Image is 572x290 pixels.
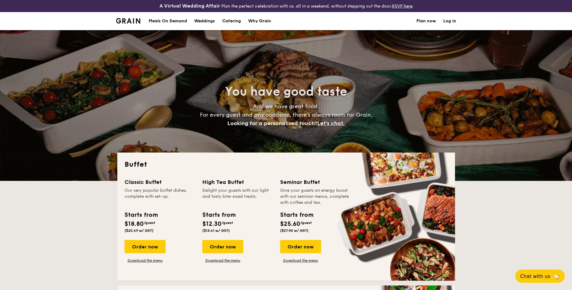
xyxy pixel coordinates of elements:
div: Plan the perfect celebration with us, all in a weekend, without stepping out the door. [112,2,460,10]
img: Grain [116,18,141,24]
h2: Buffet [125,160,448,169]
h4: A Virtual Wedding Affair [160,2,220,10]
div: Classic Buffet [125,178,195,186]
span: Let's chat. [317,120,345,127]
a: Weddings [191,12,219,30]
span: And we have great food. For every guest and any occasion, there’s always room for Grain. [200,103,372,127]
span: ($27.90 w/ GST) [280,229,308,233]
span: Looking for a personalised touch? [227,120,317,127]
div: Meals On Demand [149,12,187,30]
span: ($13.41 w/ GST) [202,229,230,233]
a: RSVP here [392,4,412,9]
span: $18.80 [125,220,144,228]
div: Our very popular buffet dishes, complete with set-up. [125,188,195,206]
span: ($20.49 w/ GST) [125,229,153,233]
a: Logotype [116,18,141,24]
div: Starts from [280,210,313,219]
span: 🦙 [553,273,560,280]
div: Why Grain [248,12,271,30]
a: Log in [443,12,456,30]
div: Weddings [194,12,215,30]
div: Order now [202,240,243,253]
h1: Catering [222,12,241,30]
span: $25.60 [280,220,300,228]
span: You have good taste [225,84,347,99]
span: Chat with us [520,273,550,279]
a: Why Grain [245,12,275,30]
div: High Tea Buffet [202,178,273,186]
a: Download the menu [125,258,166,263]
div: Seminar Buffet [280,178,351,186]
div: Starts from [125,210,157,219]
span: /guest [144,221,155,225]
div: Give your guests an energy boost with our seminar menus, complete with coffee and tea. [280,188,351,206]
span: $12.30 [202,220,222,228]
a: Plan now [416,12,436,30]
a: Download the menu [202,258,243,263]
div: Order now [280,240,321,253]
a: Meals On Demand [145,12,191,30]
span: /guest [222,221,233,225]
a: Download the menu [280,258,321,263]
div: Delight your guests with our light and tasty bite-sized treats. [202,188,273,206]
span: /guest [300,221,312,225]
a: Catering [219,12,245,30]
div: Starts from [202,210,235,219]
div: Order now [125,240,166,253]
button: Chat with us🦙 [515,270,565,283]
